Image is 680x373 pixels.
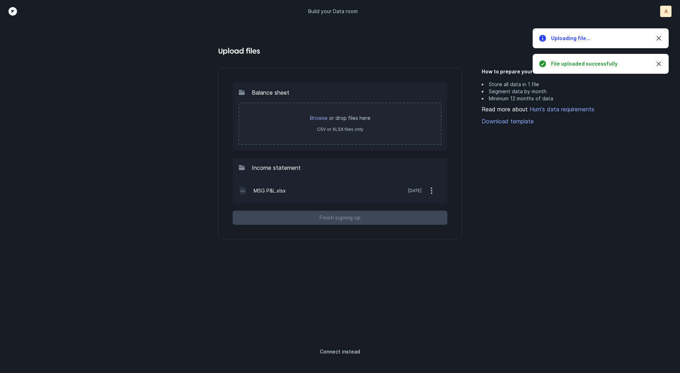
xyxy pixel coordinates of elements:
[482,95,623,102] li: Minimum 12 months of data
[233,211,447,225] button: Finish signing up
[232,345,448,359] button: Connect instead
[310,115,328,121] a: Browse
[246,115,434,122] p: or drop files here
[408,188,421,194] p: [DATE]
[218,45,462,57] h4: Upload files
[482,105,623,113] div: Read more about
[252,88,289,97] p: Balance sheet
[551,60,649,67] h5: File uploaded successfully
[482,68,623,75] h5: How to prepare your file
[664,8,668,15] p: A
[252,163,301,172] p: Income statement
[551,35,649,42] h5: Uploading file...
[528,106,594,113] a: Hum's data requirements
[660,6,671,17] button: A
[482,88,623,95] li: Segment data by month
[317,127,363,132] label: CSV or XLSX files only
[319,213,361,222] p: Finish signing up
[254,186,286,195] p: MSG P&L.xlsx
[482,117,623,126] a: Download template
[308,8,358,15] p: Build your Data room
[482,81,623,88] li: Store all data in 1 file
[320,347,360,356] p: Connect instead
